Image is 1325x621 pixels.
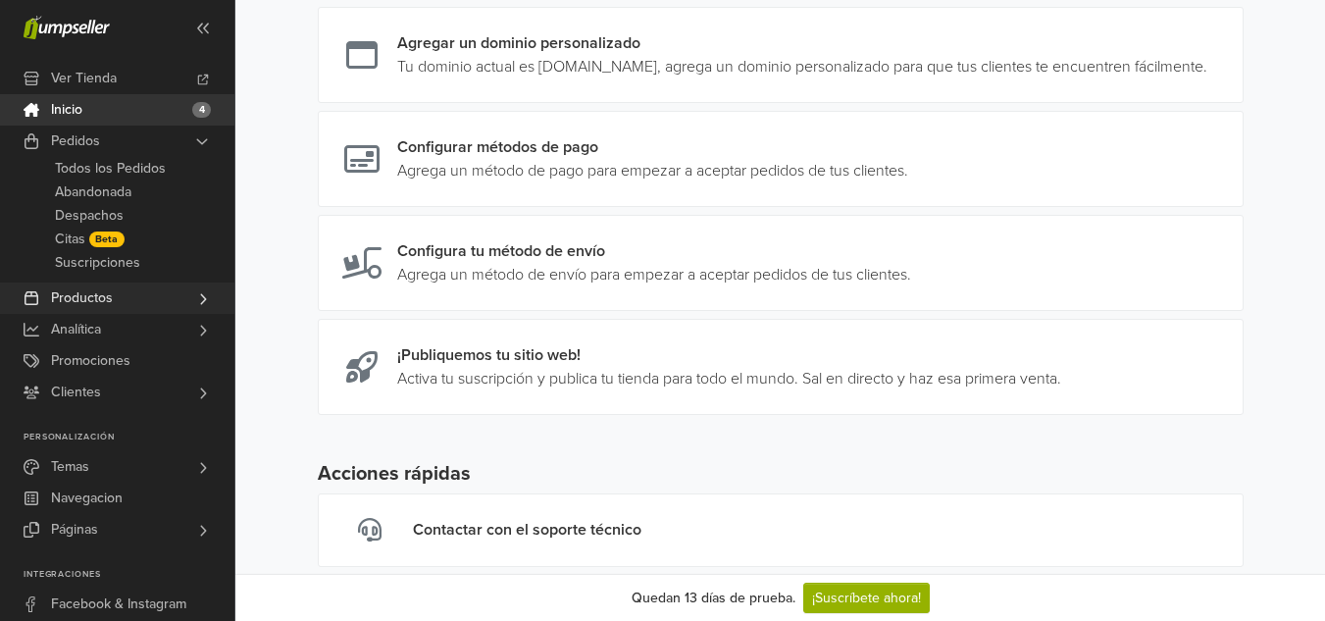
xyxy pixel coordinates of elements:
span: Despachos [55,204,124,228]
span: Temas [51,451,89,483]
p: Integraciones [24,569,234,581]
span: Pedidos [51,126,100,157]
span: Todos los Pedidos [55,157,166,181]
span: Inicio [51,94,82,126]
span: Citas [55,228,85,251]
span: Ver Tienda [51,63,117,94]
span: Beta [89,232,125,247]
div: Contactar con el soporte técnico [413,518,641,543]
span: 4 [192,102,211,118]
span: Analítica [51,314,101,345]
span: Promociones [51,345,130,377]
span: Clientes [51,377,101,408]
h5: Acciones rápidas [318,462,1244,486]
span: Productos [51,283,113,314]
p: Personalización [24,432,234,443]
div: Quedan 13 días de prueba. [632,588,795,608]
a: ¡Suscríbete ahora! [803,583,930,613]
span: Facebook & Instagram [51,589,186,620]
a: Contactar con el soporte técnico [318,493,1244,567]
span: Navegacion [51,483,123,514]
span: Páginas [51,514,98,545]
span: Suscripciones [55,251,140,275]
span: Abandonada [55,181,131,204]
